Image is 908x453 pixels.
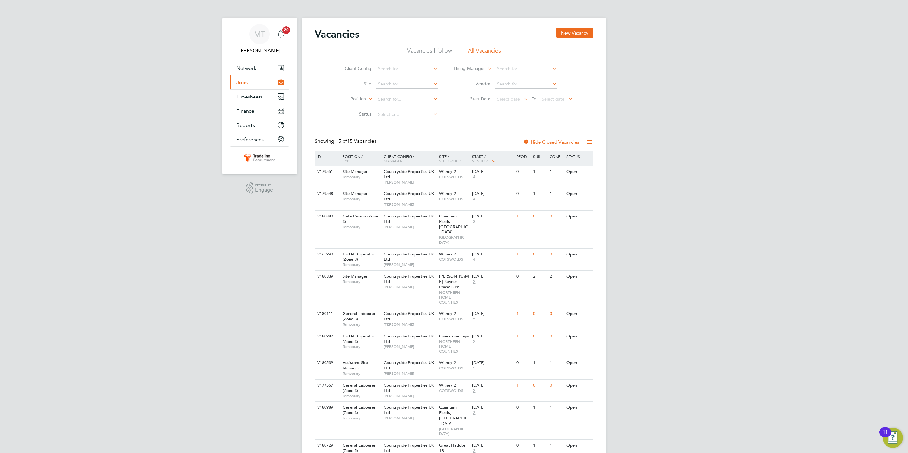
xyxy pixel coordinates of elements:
div: V180539 [316,357,338,369]
span: Marina Takkou [230,47,289,54]
span: General Labourer (Zone 3) [343,311,375,322]
div: [DATE] [472,334,513,339]
span: Countryside Properties UK Ltd [384,191,434,202]
div: 1 [532,188,548,200]
span: Forklift Operator (Zone 3) [343,333,375,344]
span: [PERSON_NAME] [384,393,436,399]
div: [DATE] [472,360,513,366]
span: [PERSON_NAME] [384,224,436,230]
div: [DATE] [472,252,513,257]
div: 1 [548,166,564,178]
label: Start Date [454,96,490,102]
div: 0 [532,308,548,320]
span: Witney 2 [439,169,456,174]
div: Open [565,440,592,451]
span: Temporary [343,224,381,230]
a: Go to home page [230,153,289,163]
a: MT[PERSON_NAME] [230,24,289,54]
div: V177557 [316,380,338,391]
span: [GEOGRAPHIC_DATA] [439,235,469,245]
div: Open [565,249,592,260]
span: Quantam Fields, [GEOGRAPHIC_DATA] [439,213,468,235]
span: Preferences [236,136,264,142]
span: NORTHERN HOME COUNTIES [439,339,469,354]
div: Showing [315,138,378,145]
span: COTSWOLDS [439,388,469,393]
div: 1 [548,357,564,369]
span: Countryside Properties UK Ltd [384,274,434,284]
div: Open [565,308,592,320]
div: [DATE] [472,311,513,317]
div: 1 [515,211,531,222]
h2: Vacancies [315,28,359,41]
div: V180729 [316,440,338,451]
span: Countryside Properties UK Ltd [384,382,434,393]
div: Open [565,211,592,222]
div: V180880 [316,211,338,222]
label: Status [335,111,371,117]
div: 0 [515,166,531,178]
div: Start / [470,151,515,167]
span: Reports [236,122,255,128]
div: 0 [548,308,564,320]
div: 2 [548,271,564,282]
input: Search for... [495,80,557,89]
span: General Labourer (Zone 3) [343,405,375,415]
button: Jobs [230,75,289,89]
span: Countryside Properties UK Ltd [384,213,434,224]
div: Position / [338,151,382,166]
input: Search for... [376,65,438,73]
div: 0 [515,271,531,282]
span: [GEOGRAPHIC_DATA] [439,426,469,436]
span: Temporary [343,416,381,421]
span: 3 [472,219,476,224]
span: Gate Person (Zone 3) [343,213,378,224]
div: 1 [532,440,548,451]
div: Client Config / [382,151,438,166]
span: Witney 2 [439,360,456,365]
span: [PERSON_NAME] [384,202,436,207]
a: 20 [274,24,287,44]
span: Timesheets [236,94,263,100]
span: Temporary [343,322,381,327]
div: Open [565,330,592,342]
div: 0 [515,440,531,451]
span: COTSWOLDS [439,197,469,202]
div: [DATE] [472,274,513,279]
div: V165990 [316,249,338,260]
img: tradelinerecruitment-logo-retina.png [243,153,276,163]
span: Network [236,65,256,71]
div: Open [565,357,592,369]
button: Reports [230,118,289,132]
div: V179548 [316,188,338,200]
div: Open [565,402,592,413]
span: Witney 2 [439,311,456,316]
div: [DATE] [472,383,513,388]
span: 2 [472,388,476,393]
div: 1 [532,166,548,178]
div: 1 [515,308,531,320]
span: Temporary [343,393,381,399]
div: V180989 [316,402,338,413]
span: Temporary [343,279,381,284]
button: Finance [230,104,289,118]
span: Site Manager [343,191,368,196]
span: COTSWOLDS [439,257,469,262]
span: Countryside Properties UK Ltd [384,169,434,179]
span: Jobs [236,79,248,85]
a: Powered byEngage [246,182,273,194]
span: 5 [472,366,476,371]
span: [PERSON_NAME] [384,344,436,349]
div: Site / [438,151,471,166]
span: COTSWOLDS [439,366,469,371]
span: [PERSON_NAME] [384,371,436,376]
div: Open [565,271,592,282]
span: Witney 2 [439,251,456,257]
button: Network [230,61,289,75]
label: Hiring Manager [449,66,485,72]
nav: Main navigation [222,18,297,174]
span: 4 [472,257,476,262]
span: [PERSON_NAME] [384,322,436,327]
div: Status [565,151,592,162]
div: 1 [532,402,548,413]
